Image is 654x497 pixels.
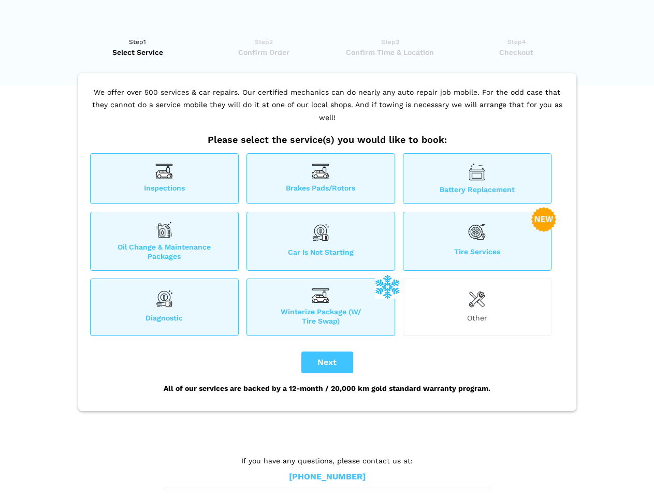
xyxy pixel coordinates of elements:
[457,37,576,57] a: Step4
[247,307,395,326] span: Winterize Package (W/ Tire Swap)
[91,313,238,326] span: Diagnostic
[88,373,567,403] div: All of our services are backed by a 12-month / 20,000 km gold standard warranty program.
[204,37,324,57] a: Step2
[247,247,395,261] span: Car is not starting
[88,134,567,145] h2: Please select the service(s) you would like to book:
[330,37,450,57] a: Step3
[403,247,551,261] span: Tire Services
[164,455,490,466] p: If you have any questions, please contact us at:
[78,37,198,57] a: Step1
[403,313,551,326] span: Other
[204,47,324,57] span: Confirm Order
[247,183,395,194] span: Brakes Pads/Rotors
[88,86,567,135] p: We offer over 500 services & car repairs. Our certified mechanics can do nearly any auto repair j...
[91,183,238,194] span: Inspections
[301,352,353,373] button: Next
[457,47,576,57] span: Checkout
[91,242,238,261] span: Oil Change & Maintenance Packages
[78,47,198,57] span: Select Service
[375,274,400,299] img: winterize-icon_1.png
[289,472,366,483] a: [PHONE_NUMBER]
[403,185,551,194] span: Battery Replacement
[330,47,450,57] span: Confirm Time & Location
[531,207,556,232] img: new-badge-2-48.png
